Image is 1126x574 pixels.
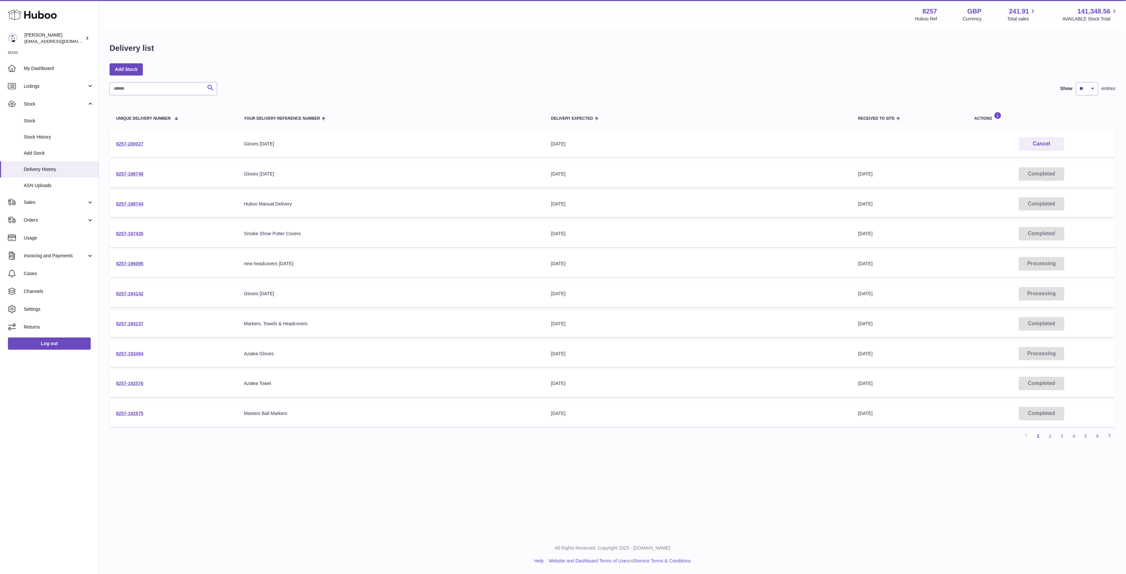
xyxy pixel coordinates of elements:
[551,116,593,121] span: Delivery Expected
[1007,16,1037,22] span: Total sales
[24,199,87,206] span: Sales
[1062,16,1118,22] span: AVAILABLE Stock Total
[1092,430,1104,442] a: 6
[551,141,845,147] div: [DATE]
[24,253,87,259] span: Invoicing and Payments
[24,118,94,124] span: Stock
[116,231,144,236] a: 8257-197435
[244,261,538,267] div: new headcovers [DATE]
[551,410,845,417] div: [DATE]
[116,171,144,176] a: 8257-198749
[116,116,171,121] span: Unique Delivery Number
[244,201,538,207] div: Huboo Manual Delivery
[546,558,691,564] li: and
[244,380,538,387] div: Azalea Towel
[244,321,538,327] div: Markers, Towels & Headcovers
[858,381,873,386] span: [DATE]
[551,231,845,237] div: [DATE]
[1009,7,1029,16] span: 241.91
[551,261,845,267] div: [DATE]
[244,116,320,121] span: Your Delivery Reference Number
[244,171,538,177] div: Gloves [DATE]
[858,291,873,296] span: [DATE]
[8,33,18,43] img: don@skinsgolf.com
[1062,7,1118,22] a: 141,348.56 AVAILABLE Stock Total
[116,381,144,386] a: 8257-192576
[922,7,937,16] strong: 8257
[24,324,94,330] span: Returns
[110,43,154,53] h1: Delivery list
[858,171,873,176] span: [DATE]
[974,112,1109,121] div: Actions
[858,116,895,121] span: Received to Site
[24,235,94,241] span: Usage
[551,351,845,357] div: [DATE]
[858,261,873,266] span: [DATE]
[116,141,144,146] a: 8257-200027
[116,351,144,356] a: 8257-193494
[24,150,94,156] span: Add Stock
[116,261,144,266] a: 8257-196095
[1044,430,1056,442] a: 2
[551,201,845,207] div: [DATE]
[915,16,937,22] div: Huboo Ref
[551,291,845,297] div: [DATE]
[24,288,94,295] span: Channels
[551,380,845,387] div: [DATE]
[24,39,97,44] span: [EMAIL_ADDRESS][DOMAIN_NAME]
[116,201,144,207] a: 8257-198744
[24,166,94,173] span: Delivery History
[116,321,144,326] a: 8257-194137
[110,63,143,75] a: Add Stock
[116,291,144,296] a: 8257-194142
[967,7,981,16] strong: GBP
[24,32,84,45] div: [PERSON_NAME]
[24,182,94,189] span: ASN Uploads
[24,134,94,140] span: Stock History
[24,101,87,107] span: Stock
[24,306,94,312] span: Settings
[24,271,94,277] span: Cases
[634,558,691,563] a: Service Terms & Conditions
[244,291,538,297] div: Gloves [DATE]
[116,411,144,416] a: 8257-192575
[858,201,873,207] span: [DATE]
[1078,7,1110,16] span: 141,348.56
[1068,430,1080,442] a: 4
[1056,430,1068,442] a: 3
[534,558,544,563] a: Help
[244,141,538,147] div: Gloves [DATE]
[24,65,94,72] span: My Dashboard
[858,231,873,236] span: [DATE]
[244,231,538,237] div: Smoke Show Putter Covers
[549,558,627,563] a: Website and Dashboard Terms of Use
[1060,85,1073,92] label: Show
[1019,137,1064,151] button: Cancel
[244,351,538,357] div: Azalea Gloves
[551,321,845,327] div: [DATE]
[24,217,87,223] span: Orders
[551,171,845,177] div: [DATE]
[858,321,873,326] span: [DATE]
[104,545,1121,551] p: All Rights Reserved. Copyright 2025 - [DOMAIN_NAME]
[1032,430,1044,442] a: 1
[858,411,873,416] span: [DATE]
[244,410,538,417] div: Masters Ball Markers
[1080,430,1092,442] a: 5
[1007,7,1037,22] a: 241.91 Total sales
[963,16,982,22] div: Currency
[858,351,873,356] span: [DATE]
[8,337,91,349] a: Log out
[24,83,87,89] span: Listings
[1102,85,1115,92] span: entries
